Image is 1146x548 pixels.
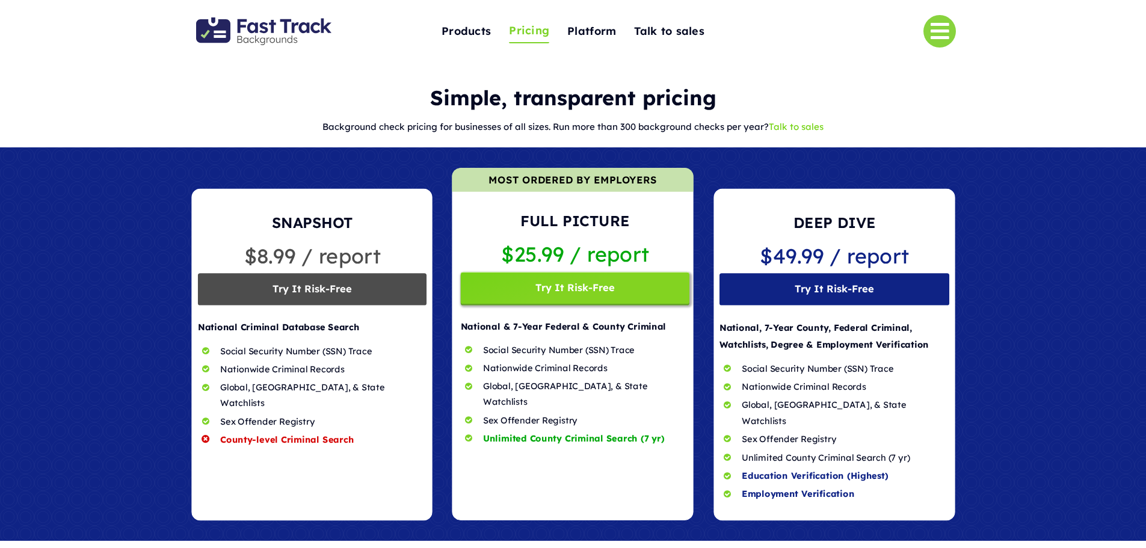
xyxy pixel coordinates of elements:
span: Platform [567,22,616,41]
a: Platform [567,19,616,45]
a: Talk to sales [634,19,704,45]
a: Pricing [509,19,549,44]
a: Link to # [923,15,956,48]
a: Fast Track Backgrounds Logo [196,16,331,29]
span: Pricing [509,22,549,40]
span: Talk to sales [634,22,704,41]
img: Fast Track Backgrounds Logo [196,17,331,45]
nav: One Page [381,1,765,61]
span: Background check pricing for businesses of all sizes. Run more than 300 background checks per year? [322,121,769,132]
a: Talk to sales [769,121,824,132]
span: Products [442,22,491,41]
b: Simple, transparent pricing [430,85,716,111]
